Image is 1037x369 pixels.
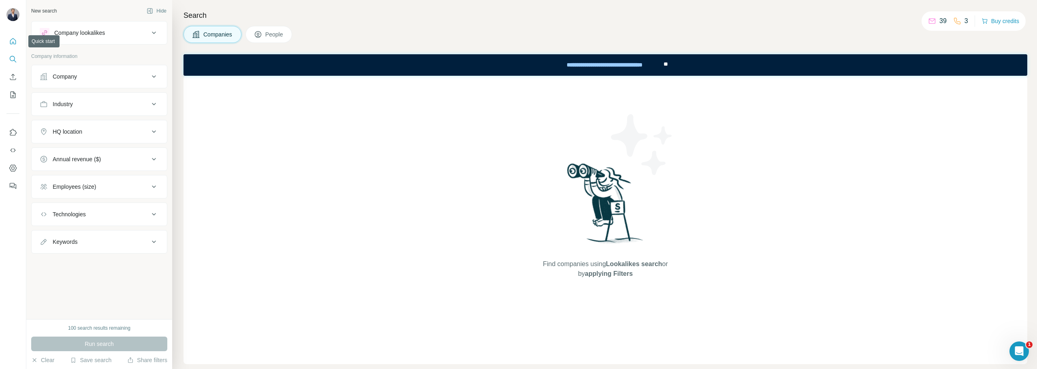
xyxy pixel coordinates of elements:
div: Company lookalikes [54,29,105,37]
button: My lists [6,87,19,102]
button: HQ location [32,122,167,141]
span: 1 [1026,341,1033,348]
p: 3 [964,16,968,26]
button: Dashboard [6,161,19,175]
iframe: Banner [184,54,1027,76]
img: Surfe Illustration - Stars [606,108,679,181]
span: applying Filters [585,270,633,277]
button: Annual revenue ($) [32,149,167,169]
p: 39 [939,16,947,26]
button: Company [32,67,167,86]
button: Quick start [6,34,19,49]
button: Enrich CSV [6,70,19,84]
img: Avatar [6,8,19,21]
div: 100 search results remaining [68,324,130,332]
div: Industry [53,100,73,108]
button: Clear [31,356,54,364]
button: Industry [32,94,167,114]
button: Keywords [32,232,167,252]
img: Surfe Illustration - Woman searching with binoculars [563,161,648,252]
div: Technologies [53,210,86,218]
div: HQ location [53,128,82,136]
span: Lookalikes search [606,260,662,267]
button: Search [6,52,19,66]
button: Buy credits [982,15,1019,27]
button: Use Surfe on LinkedIn [6,125,19,140]
span: Find companies using or by [540,259,670,279]
button: Employees (size) [32,177,167,196]
button: Feedback [6,179,19,193]
button: Hide [141,5,172,17]
p: Company information [31,53,167,60]
h4: Search [184,10,1027,21]
div: Annual revenue ($) [53,155,101,163]
span: Companies [203,30,233,38]
div: Keywords [53,238,77,246]
button: Technologies [32,205,167,224]
button: Company lookalikes [32,23,167,43]
div: New search [31,7,57,15]
iframe: Intercom live chat [1009,341,1029,361]
button: Use Surfe API [6,143,19,158]
button: Share filters [127,356,167,364]
span: People [265,30,284,38]
button: Save search [70,356,111,364]
div: Employees (size) [53,183,96,191]
div: Company [53,73,77,81]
